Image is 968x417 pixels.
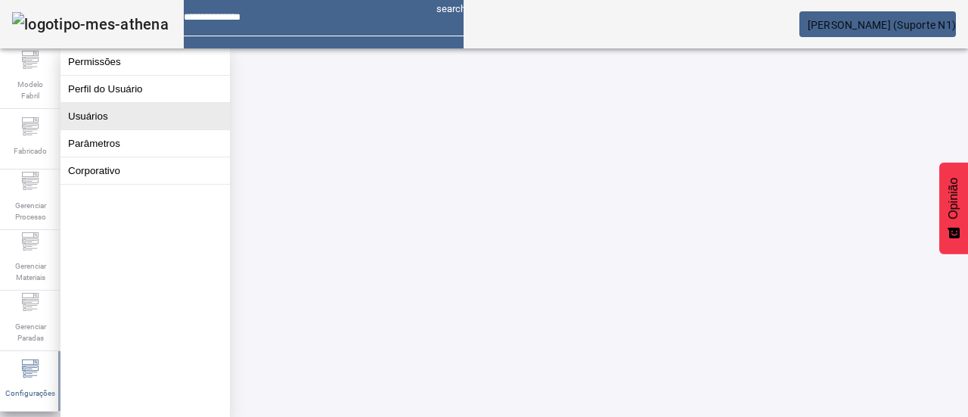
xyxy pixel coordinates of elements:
[68,110,108,122] font: Usuários
[12,12,169,36] img: logotipo-mes-athena
[15,262,46,282] font: Gerenciar Materiais
[60,130,230,157] button: Parâmetros
[68,165,120,176] font: Corporativo
[939,163,968,254] button: Feedback - Mostrar pesquisa
[68,56,121,67] font: Permissões
[60,48,230,75] button: Permissões
[60,103,230,129] button: Usuários
[60,76,230,102] button: Perfil do Usuário
[947,178,960,219] font: Opinião
[808,19,957,31] font: [PERSON_NAME] (Suporte N1)
[17,80,43,100] font: Modelo Fabril
[15,201,46,221] font: Gerenciar Processo
[68,138,120,149] font: Parâmetros
[60,157,230,184] button: Corporativo
[5,389,55,397] font: Configurações
[15,322,46,342] font: Gerenciar Paradas
[68,83,143,95] font: Perfil do Usuário
[14,147,47,155] font: Fabricado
